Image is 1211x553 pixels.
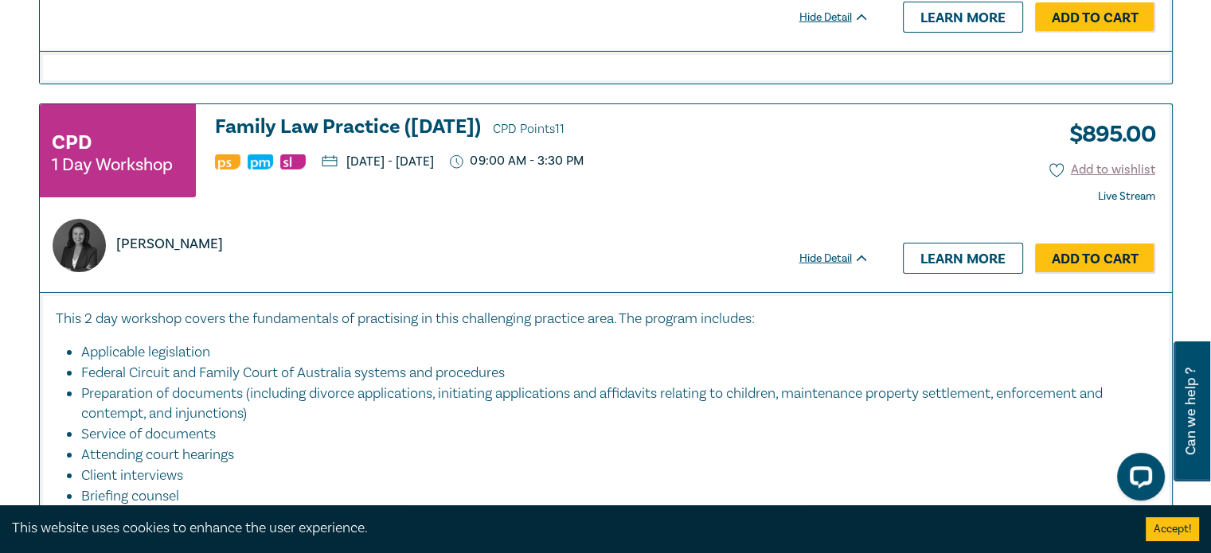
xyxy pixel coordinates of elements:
[903,243,1023,273] a: Learn more
[81,384,1140,425] li: Preparation of documents (including divorce applications, initiating applications and affidavits ...
[1183,351,1198,472] span: Can we help ?
[280,154,306,169] img: Substantive Law
[215,154,240,169] img: Professional Skills
[116,234,223,255] p: [PERSON_NAME]
[81,445,1140,465] li: Attending court hearings
[1035,243,1155,274] a: Add to Cart
[1057,116,1155,153] h3: $ 895.00
[81,486,1140,507] li: Briefing counsel
[215,116,869,140] h3: Family Law Practice ([DATE])
[215,116,869,140] a: Family Law Practice ([DATE]) CPD Points11
[53,219,106,272] img: https://s3.ap-southeast-2.amazonaws.com/leo-cussen-store-production-content/Contacts/PANAYIOTA%20...
[493,121,564,137] span: CPD Points 11
[52,157,173,173] small: 1 Day Workshop
[1104,446,1171,513] iframe: LiveChat chat widget
[81,465,1140,486] li: Client interviews
[12,518,1122,539] div: This website uses cookies to enhance the user experience.
[56,309,1156,329] p: This 2 day workshop covers the fundamentals of practising in this challenging practice area. The ...
[799,10,887,25] div: Hide Detail
[799,251,887,267] div: Hide Detail
[81,363,1140,384] li: Federal Circuit and Family Court of Australia systems and procedures
[450,154,584,169] p: 09:00 AM - 3:30 PM
[322,155,434,168] p: [DATE] - [DATE]
[1098,189,1155,204] strong: Live Stream
[248,154,273,169] img: Practice Management & Business Skills
[903,2,1023,32] a: Learn more
[81,342,1140,363] li: Applicable legislation
[1146,517,1199,541] button: Accept cookies
[1049,161,1155,179] button: Add to wishlist
[52,128,92,157] h3: CPD
[1035,2,1155,33] a: Add to Cart
[81,424,1140,445] li: Service of documents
